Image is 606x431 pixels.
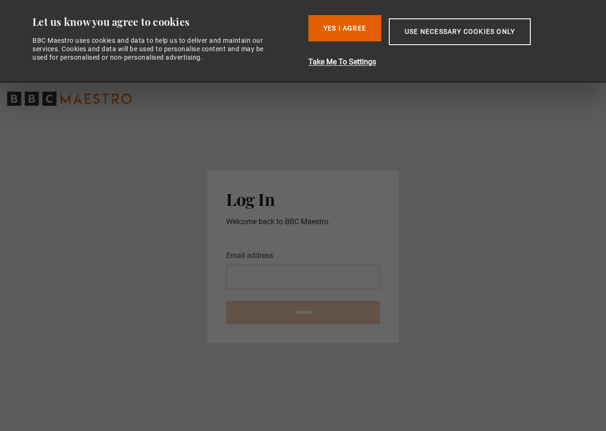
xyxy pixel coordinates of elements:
div: Let us know you agree to cookies [32,15,301,29]
button: Take Me To Settings [308,56,581,68]
svg: BBC Maestro [7,92,132,106]
p: Welcome back to BBC Maestro. [226,216,380,227]
h2: Log In [226,189,380,209]
label: Email address [226,250,273,261]
div: BBC Maestro uses cookies and data to help us to deliver and maintain our services. Cookies and da... [32,36,274,62]
button: Yes I Agree [308,15,381,41]
button: Use necessary cookies only [389,18,531,45]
